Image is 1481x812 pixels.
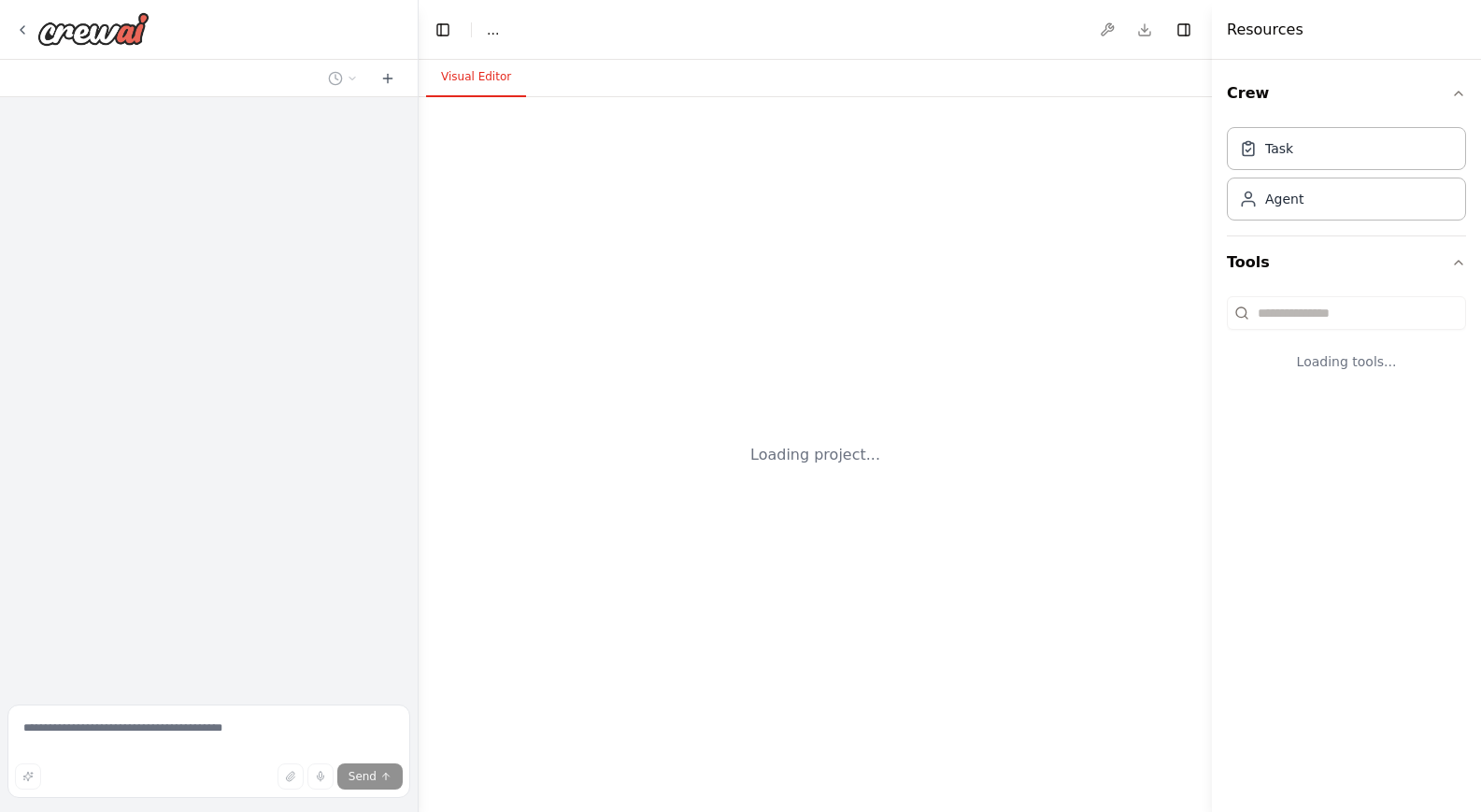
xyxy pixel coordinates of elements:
[1227,289,1466,401] div: Tools
[1265,139,1293,158] div: Task
[430,17,456,43] button: Hide left sidebar
[426,58,526,97] button: Visual Editor
[1227,120,1466,235] div: Crew
[1171,17,1197,43] button: Hide right sidebar
[307,763,334,790] button: Click to speak your automation idea
[337,763,403,790] button: Send
[750,444,880,466] div: Loading project...
[373,67,403,90] button: Start a new chat
[1227,236,1466,289] button: Tools
[1227,337,1466,386] div: Loading tools...
[487,21,499,39] nav: breadcrumb
[15,763,41,790] button: Improve this prompt
[37,12,150,46] img: Logo
[1227,19,1303,41] h4: Resources
[349,769,377,784] span: Send
[1227,67,1466,120] button: Crew
[487,21,499,39] span: ...
[1265,190,1303,208] div: Agent
[320,67,365,90] button: Switch to previous chat
[278,763,304,790] button: Upload files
